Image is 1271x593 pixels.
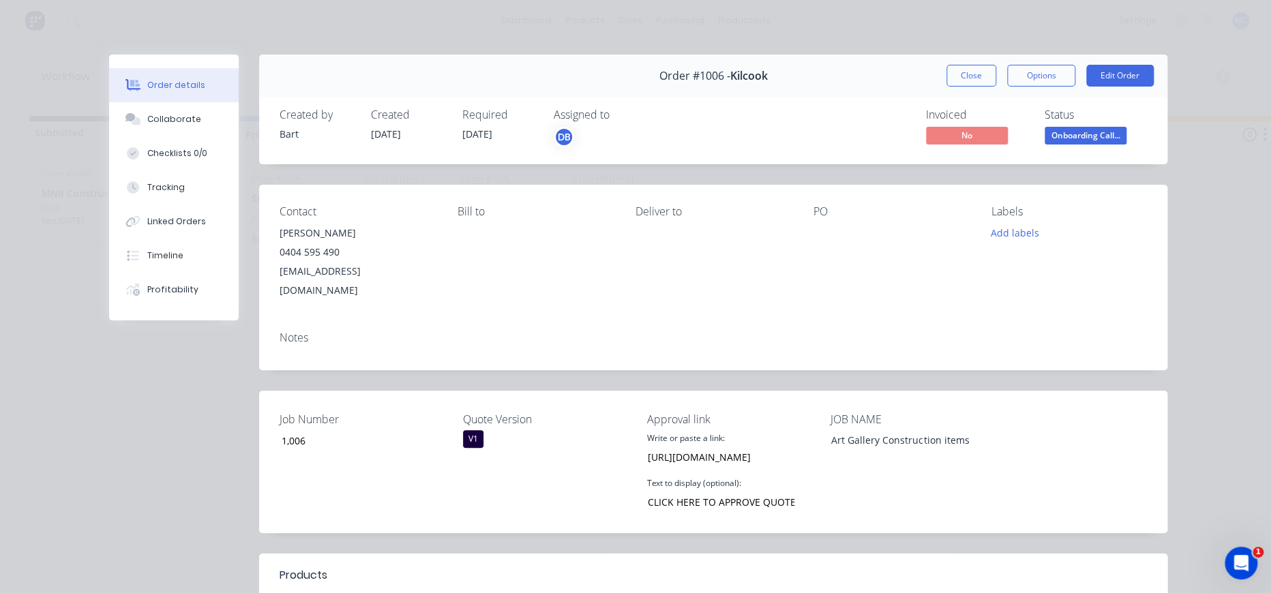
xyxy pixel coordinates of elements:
[926,127,1008,144] span: No
[147,215,206,228] div: Linked Orders
[280,331,1147,344] div: Notes
[730,70,768,82] span: Kilcook
[463,430,483,448] div: V1
[646,432,724,444] label: Write or paste a link:
[813,205,969,218] div: PO
[109,102,239,136] button: Collaborate
[991,205,1147,218] div: Labels
[371,108,446,121] div: Created
[820,430,991,450] div: Art Gallery Construction items
[1045,127,1126,144] span: Onboarding Call...
[147,147,207,159] div: Checklists 0/0
[109,204,239,239] button: Linked Orders
[280,224,436,243] div: [PERSON_NAME]
[147,113,201,125] div: Collaborate
[280,262,436,300] div: [EMAIL_ADDRESS][DOMAIN_NAME]
[646,411,817,427] label: Approval link
[983,224,1046,242] button: Add labels
[109,136,239,170] button: Checklists 0/0
[640,446,803,467] input: https://www.example.com
[1045,108,1147,121] div: Status
[280,567,327,583] div: Products
[926,108,1028,121] div: Invoiced
[1007,65,1075,87] button: Options
[554,108,690,121] div: Assigned to
[1045,127,1126,147] button: Onboarding Call...
[109,273,239,307] button: Profitability
[1086,65,1154,87] button: Edit Order
[280,108,355,121] div: Created by
[946,65,996,87] button: Close
[1225,547,1257,579] iframe: Intercom live chat
[280,243,436,262] div: 0404 595 490
[554,127,574,147] button: DB
[640,492,803,513] input: Text
[147,181,185,194] div: Tracking
[462,127,492,140] span: [DATE]
[147,284,198,296] div: Profitability
[1253,547,1263,558] span: 1
[831,411,1001,427] label: JOB NAME
[280,205,436,218] div: Contact
[280,127,355,141] div: Bart
[458,205,614,218] div: Bill to
[371,127,401,140] span: [DATE]
[109,68,239,102] button: Order details
[635,205,792,218] div: Deliver to
[462,108,537,121] div: Required
[280,224,436,300] div: [PERSON_NAME]0404 595 490[EMAIL_ADDRESS][DOMAIN_NAME]
[147,249,183,262] div: Timeline
[147,79,205,91] div: Order details
[646,477,741,489] label: Text to display (optional):
[109,239,239,273] button: Timeline
[270,430,450,451] input: Enter number...
[659,70,730,82] span: Order #1006 -
[109,170,239,204] button: Tracking
[280,411,450,427] label: Job Number
[463,411,633,427] label: Quote Version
